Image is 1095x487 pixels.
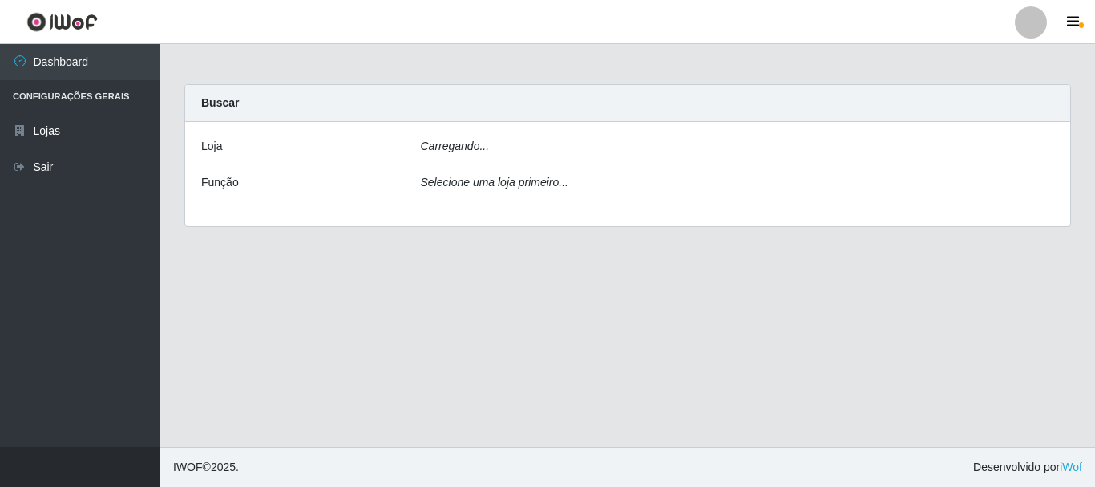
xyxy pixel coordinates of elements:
[26,12,98,32] img: CoreUI Logo
[173,461,203,473] span: IWOF
[201,96,239,109] strong: Buscar
[421,140,490,152] i: Carregando...
[201,138,222,155] label: Loja
[201,174,239,191] label: Função
[421,176,568,189] i: Selecione uma loja primeiro...
[1060,461,1082,473] a: iWof
[973,459,1082,476] span: Desenvolvido por
[173,459,239,476] span: © 2025 .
